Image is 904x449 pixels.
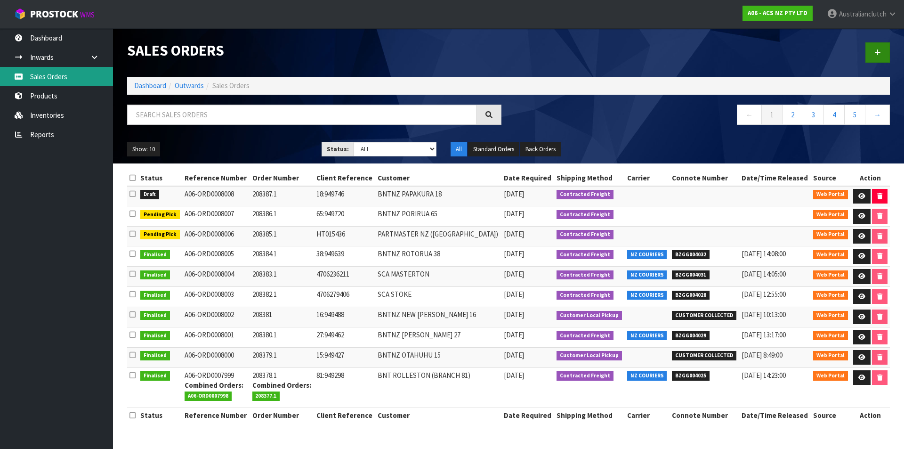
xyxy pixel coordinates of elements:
[140,371,170,381] span: Finalised
[250,186,314,206] td: 208387.1
[375,246,501,267] td: BNTNZ ROTORUA 38
[516,105,890,128] nav: Page navigation
[127,105,477,125] input: Search sales orders
[314,246,375,267] td: 38:949639
[140,291,170,300] span: Finalised
[140,270,170,280] span: Finalised
[314,286,375,307] td: 4706279406
[844,105,865,125] a: 5
[742,351,783,359] span: [DATE] 8:49:00
[557,250,613,260] span: Contracted Freight
[813,371,848,381] span: Web Portal
[557,371,613,381] span: Contracted Freight
[250,267,314,287] td: 208383.1
[627,371,667,381] span: NZ COURIERS
[182,347,250,367] td: A06-ORD0008000
[554,171,625,186] th: Shipping Method
[182,226,250,246] td: A06-ORD0008006
[375,206,501,227] td: BNTNZ PORIRUA 65
[182,186,250,206] td: A06-ORD0008008
[138,408,182,423] th: Status
[80,10,95,19] small: WMS
[557,291,613,300] span: Contracted Freight
[375,286,501,307] td: SCA STOKE
[182,206,250,227] td: A06-ORD0008007
[813,331,848,341] span: Web Portal
[250,408,314,423] th: Order Number
[250,171,314,186] th: Order Number
[504,330,524,339] span: [DATE]
[175,81,204,90] a: Outwards
[501,171,554,186] th: Date Required
[554,408,625,423] th: Shipping Method
[625,408,670,423] th: Carrier
[140,230,180,239] span: Pending Pick
[737,105,762,125] a: ←
[557,270,613,280] span: Contracted Freight
[314,327,375,347] td: 27:949462
[504,310,524,319] span: [DATE]
[672,351,736,360] span: CUSTOMER COLLECTED
[314,267,375,287] td: 4706236211
[252,381,311,390] strong: Combined Orders:
[557,190,613,199] span: Contracted Freight
[813,210,848,220] span: Web Portal
[140,210,180,220] span: Pending Pick
[627,331,667,341] span: NZ COURIERS
[782,105,803,125] a: 2
[375,347,501,367] td: BNTNZ OTAHUHU 15
[850,171,890,186] th: Action
[451,142,467,157] button: All
[375,367,501,408] td: BNT ROLLESTON (BRANCH 81)
[811,408,850,423] th: Source
[314,186,375,206] td: 18:949746
[557,230,613,239] span: Contracted Freight
[865,105,890,125] a: →
[375,408,501,423] th: Customer
[504,290,524,299] span: [DATE]
[314,171,375,186] th: Client Reference
[670,408,739,423] th: Connote Number
[742,290,786,299] span: [DATE] 12:55:00
[250,347,314,367] td: 208379.1
[748,9,807,17] strong: A06 - ACS NZ PTY LTD
[813,250,848,260] span: Web Portal
[185,392,232,401] span: A06-ORD0007998
[557,210,613,220] span: Contracted Freight
[314,367,375,408] td: 81:949298
[625,171,670,186] th: Carrier
[250,327,314,347] td: 208380.1
[14,8,26,20] img: cube-alt.png
[327,145,349,153] strong: Status:
[314,408,375,423] th: Client Reference
[557,331,613,341] span: Contracted Freight
[813,190,848,199] span: Web Portal
[742,269,786,278] span: [DATE] 14:05:00
[140,351,170,360] span: Finalised
[672,331,710,341] span: BZGG004029
[250,226,314,246] td: 208385.1
[627,270,667,280] span: NZ COURIERS
[739,408,811,423] th: Date/Time Released
[140,190,159,199] span: Draft
[823,105,845,125] a: 4
[850,408,890,423] th: Action
[375,171,501,186] th: Customer
[742,249,786,258] span: [DATE] 14:08:00
[504,269,524,278] span: [DATE]
[127,42,501,59] h1: Sales Orders
[30,8,78,20] span: ProStock
[182,307,250,327] td: A06-ORD0008002
[140,250,170,260] span: Finalised
[138,171,182,186] th: Status
[250,307,314,327] td: 208381
[672,291,710,300] span: BZGG004028
[670,171,739,186] th: Connote Number
[468,142,519,157] button: Standard Orders
[185,381,243,390] strong: Combined Orders:
[672,311,736,320] span: CUSTOMER COLLECTED
[813,270,848,280] span: Web Portal
[813,291,848,300] span: Web Portal
[504,351,524,359] span: [DATE]
[182,171,250,186] th: Reference Number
